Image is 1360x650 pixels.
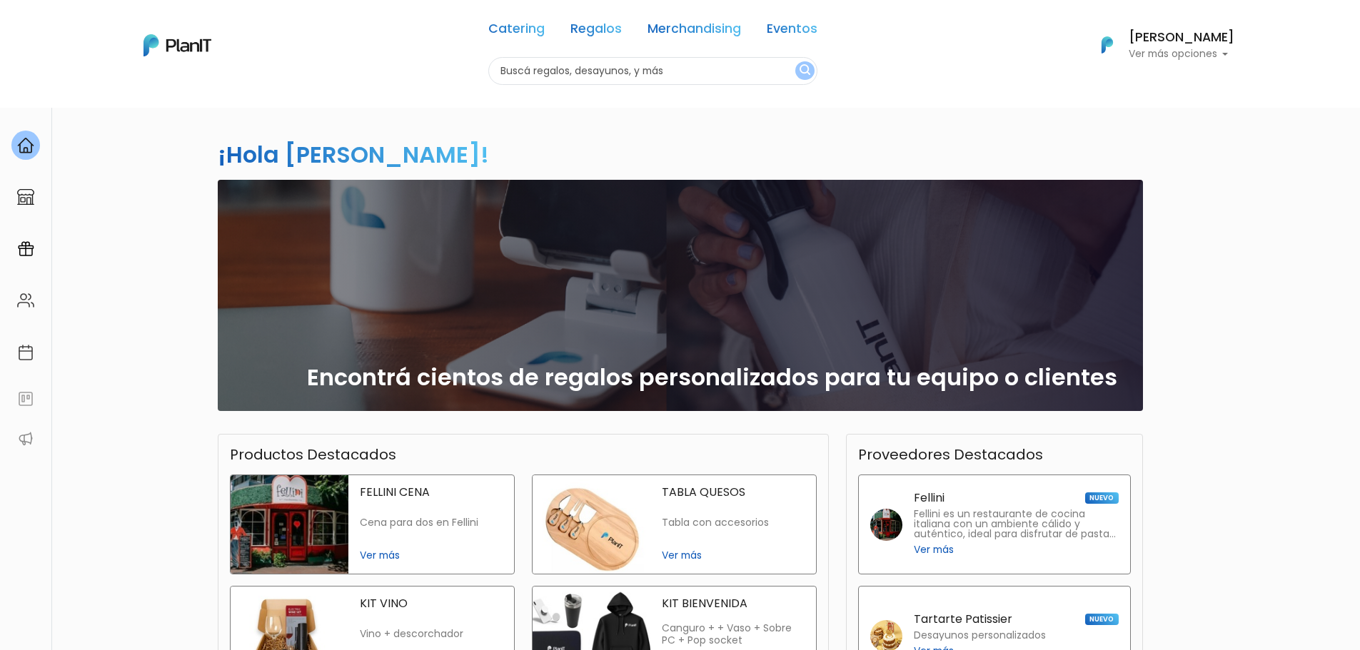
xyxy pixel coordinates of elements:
h3: Proveedores Destacados [858,446,1043,463]
img: home-e721727adea9d79c4d83392d1f703f7f8bce08238fde08b1acbfd93340b81755.svg [17,137,34,154]
img: PlanIt Logo [1092,29,1123,61]
p: Tartarte Patissier [914,614,1012,625]
a: Regalos [570,23,622,40]
img: PlanIt Logo [143,34,211,56]
p: KIT BIENVENIDA [662,598,805,609]
button: PlanIt Logo [PERSON_NAME] Ver más opciones [1083,26,1234,64]
a: fellini cena FELLINI CENA Cena para dos en Fellini Ver más [230,474,515,574]
p: Ver más opciones [1129,49,1234,59]
img: tabla quesos [533,475,650,574]
h3: Productos Destacados [230,446,396,463]
img: fellini [870,509,902,541]
img: feedback-78b5a0c8f98aac82b08bfc38622c3050aee476f2c9584af64705fc4e61158814.svg [17,390,34,407]
span: NUEVO [1085,614,1118,625]
img: search_button-432b6d5273f82d61273b3651a40e1bd1b912527efae98b1b7a1b2c0702e16a8d.svg [800,64,810,78]
a: tabla quesos TABLA QUESOS Tabla con accesorios Ver más [532,474,817,574]
span: Ver más [914,542,954,557]
p: Vino + descorchador [360,628,503,640]
a: Merchandising [648,23,741,40]
h2: ¡Hola [PERSON_NAME]! [218,138,489,171]
p: Cena para dos en Fellini [360,517,503,529]
a: Eventos [767,23,817,40]
img: marketplace-4ceaa7011d94191e9ded77b95e3339b90024bf715f7c57f8cf31f2d8c509eaba.svg [17,188,34,205]
span: Ver más [360,548,503,563]
span: NUEVO [1085,492,1118,504]
p: Desayunos personalizados [914,631,1046,641]
img: fellini cena [231,475,348,574]
p: Fellini es un restaurante de cocina italiana con un ambiente cálido y auténtico, ideal para disfr... [914,509,1119,539]
p: TABLA QUESOS [662,487,805,498]
h2: Encontrá cientos de regalos personalizados para tu equipo o clientes [307,364,1117,391]
a: Catering [488,23,545,40]
img: campaigns-02234683943229c281be62815700db0a1741e53638e28bf9629b52c665b00959.svg [17,240,34,258]
p: Fellini [914,492,945,504]
a: Fellini NUEVO Fellini es un restaurante de cocina italiana con un ambiente cálido y auténtico, id... [858,474,1131,574]
p: KIT VINO [360,598,503,609]
p: Tabla con accesorios [662,517,805,529]
img: calendar-87d922413cdce8b2cf7b7f5f62616a5cf9e4887200fb71536465627b3292af00.svg [17,344,34,361]
span: Ver más [662,548,805,563]
img: partners-52edf745621dab592f3b2c58e3bca9d71375a7ef29c3b500c9f145b62cc070d4.svg [17,430,34,447]
img: people-662611757002400ad9ed0e3c099ab2801c6687ba6c219adb57efc949bc21e19d.svg [17,292,34,309]
p: FELLINI CENA [360,487,503,498]
input: Buscá regalos, desayunos, y más [488,57,817,85]
h6: [PERSON_NAME] [1129,31,1234,44]
p: Canguro + + Vaso + Sobre PC + Pop socket [662,622,805,647]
